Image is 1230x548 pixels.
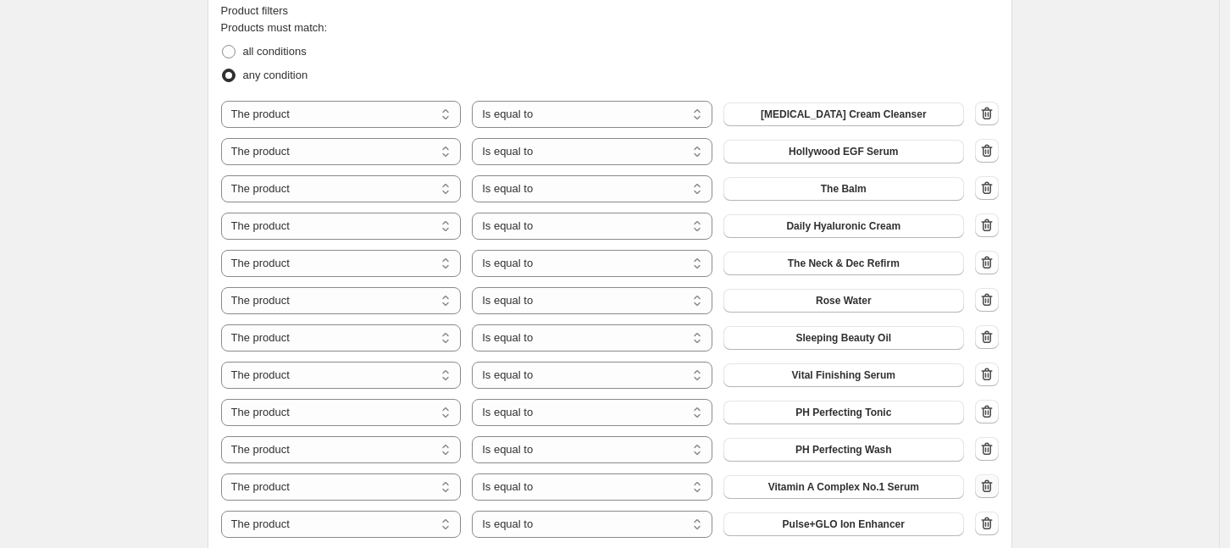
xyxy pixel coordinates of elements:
button: Daily Hyaluronic Cream [723,214,964,238]
span: The Balm [821,182,867,196]
span: Daily Hyaluronic Cream [786,219,900,233]
span: Products must match: [221,21,328,34]
span: PH Perfecting Wash [795,443,892,457]
button: The Neck & Dec Refirm [723,252,964,275]
span: any condition [243,69,308,81]
span: Rose Water [816,294,872,307]
span: PH Perfecting Tonic [795,406,891,419]
button: PH Perfecting Tonic [723,401,964,424]
span: [MEDICAL_DATA] Cream Cleanser [761,108,927,121]
span: Sleeping Beauty Oil [795,331,891,345]
span: The Neck & Dec Refirm [788,257,900,270]
button: Vital Finishing Serum [723,363,964,387]
button: PH Perfecting Wash [723,438,964,462]
button: The Balm [723,177,964,201]
span: Vital Finishing Serum [792,368,895,382]
div: Product filters [221,3,999,19]
button: Lactic Acid Cream Cleanser [723,102,964,126]
span: Hollywood EGF Serum [789,145,898,158]
span: Vitamin A Complex No.1 Serum [768,480,919,494]
button: Sleeping Beauty Oil [723,326,964,350]
span: all conditions [243,45,307,58]
button: Hollywood EGF Serum [723,140,964,163]
button: Rose Water [723,289,964,313]
button: Vitamin A Complex No.1 Serum [723,475,964,499]
span: Pulse+GLO Ion Enhancer [783,518,905,531]
button: Pulse+GLO Ion Enhancer [723,512,964,536]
